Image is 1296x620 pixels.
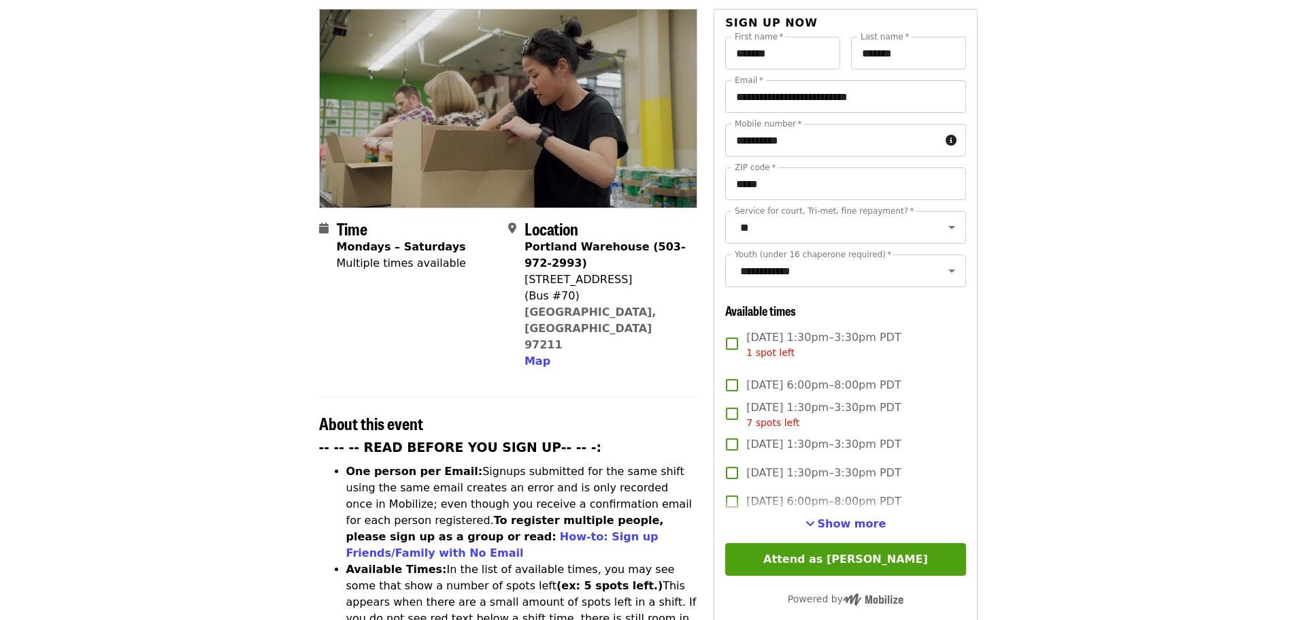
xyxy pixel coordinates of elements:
[746,347,795,358] span: 1 spot left
[525,288,686,304] div: (Bus #70)
[746,329,901,360] span: [DATE] 1:30pm–3:30pm PDT
[320,10,697,207] img: Oct/Nov/Dec - Portland: Repack/Sort (age 8+) organized by Oregon Food Bank
[346,563,447,576] strong: Available Times:
[346,530,659,559] a: How-to: Sign up Friends/Family with No Email
[746,493,901,510] span: [DATE] 6:00pm–8:00pm PDT
[746,377,901,393] span: [DATE] 6:00pm–8:00pm PDT
[525,216,578,240] span: Location
[735,250,891,259] label: Youth (under 16 chaperone required)
[346,463,698,561] li: Signups submitted for the same shift using the same email creates an error and is only recorded o...
[946,134,957,147] i: circle-info icon
[725,301,796,319] span: Available times
[942,261,961,280] button: Open
[337,255,466,272] div: Multiple times available
[746,465,901,481] span: [DATE] 1:30pm–3:30pm PDT
[319,411,423,435] span: About this event
[508,222,516,235] i: map-marker-alt icon
[725,37,840,69] input: First name
[725,167,965,200] input: ZIP code
[525,353,550,370] button: Map
[851,37,966,69] input: Last name
[319,222,329,235] i: calendar icon
[735,163,776,172] label: ZIP code
[788,593,903,604] span: Powered by
[319,440,602,455] strong: -- -- -- READ BEFORE YOU SIGN UP-- -- -:
[525,240,686,270] strong: Portland Warehouse (503-972-2993)
[725,124,940,157] input: Mobile number
[735,207,914,215] label: Service for court, Tri-met, fine repayment?
[746,417,799,428] span: 7 spots left
[818,517,886,530] span: Show more
[725,80,965,113] input: Email
[735,76,763,84] label: Email
[805,516,886,532] button: See more timeslots
[861,33,909,41] label: Last name
[746,399,901,430] span: [DATE] 1:30pm–3:30pm PDT
[556,579,663,592] strong: (ex: 5 spots left.)
[346,514,664,543] strong: To register multiple people, please sign up as a group or read:
[725,543,965,576] button: Attend as [PERSON_NAME]
[525,306,657,351] a: [GEOGRAPHIC_DATA], [GEOGRAPHIC_DATA] 97211
[843,593,903,606] img: Powered by Mobilize
[735,120,801,128] label: Mobile number
[525,272,686,288] div: [STREET_ADDRESS]
[735,33,784,41] label: First name
[346,465,483,478] strong: One person per Email:
[525,355,550,368] span: Map
[337,216,367,240] span: Time
[725,16,818,29] span: Sign up now
[942,218,961,237] button: Open
[337,240,466,253] strong: Mondays – Saturdays
[746,436,901,453] span: [DATE] 1:30pm–3:30pm PDT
